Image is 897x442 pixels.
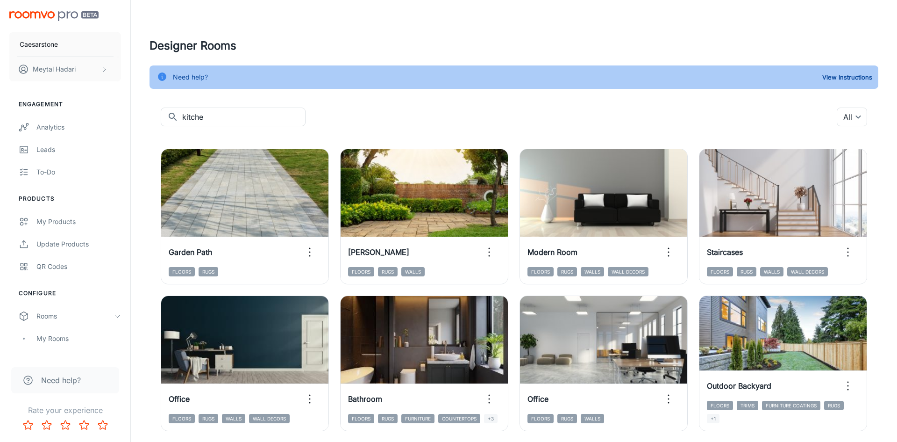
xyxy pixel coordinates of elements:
[56,416,75,435] button: Rate 3 star
[36,167,121,177] div: To-do
[348,414,374,423] span: Floors
[707,246,743,258] h6: Staircases
[93,416,112,435] button: Rate 5 star
[707,401,733,410] span: Floors
[36,145,121,155] div: Leads
[348,267,374,276] span: Floors
[36,311,114,321] div: Rooms
[169,267,195,276] span: Floors
[199,267,218,276] span: Rugs
[608,267,648,276] span: Wall Decors
[36,217,121,227] div: My Products
[173,68,208,86] div: Need help?
[182,108,306,126] input: Search...
[348,393,382,405] h6: Bathroom
[249,414,290,423] span: Wall Decors
[527,414,554,423] span: Floors
[820,70,875,84] button: View Instructions
[9,32,121,57] button: Caesarstone
[581,267,604,276] span: Walls
[36,333,121,344] div: My Rooms
[557,267,577,276] span: Rugs
[401,414,434,423] span: Furniture
[41,375,81,386] span: Need help?
[222,414,245,423] span: Walls
[557,414,577,423] span: Rugs
[9,11,99,21] img: Roomvo PRO Beta
[707,380,771,391] h6: Outdoor Backyard
[9,57,121,81] button: Meytal Hadari
[20,39,58,50] p: Caesarstone
[378,267,398,276] span: Rugs
[199,414,218,423] span: Rugs
[169,393,190,405] h6: Office
[169,246,212,258] h6: Garden Path
[707,414,719,423] span: +1
[19,416,37,435] button: Rate 1 star
[33,64,76,74] p: Meytal Hadari
[581,414,604,423] span: Walls
[438,414,480,423] span: Countertops
[824,401,844,410] span: Rugs
[527,246,577,258] h6: Modern Room
[484,414,498,423] span: +3
[787,267,828,276] span: Wall Decors
[75,416,93,435] button: Rate 4 star
[36,122,121,132] div: Analytics
[737,267,756,276] span: Rugs
[169,414,195,423] span: Floors
[36,239,121,249] div: Update Products
[378,414,398,423] span: Rugs
[527,267,554,276] span: Floors
[401,267,425,276] span: Walls
[760,267,783,276] span: Walls
[36,261,121,272] div: QR Codes
[36,356,121,366] div: Designer Rooms
[527,393,548,405] h6: Office
[37,416,56,435] button: Rate 2 star
[737,401,758,410] span: Trims
[348,246,409,258] h6: [PERSON_NAME]
[837,108,867,126] div: All
[762,401,820,410] span: Furniture Coatings
[707,267,733,276] span: Floors
[149,37,878,54] h4: Designer Rooms
[7,405,123,416] p: Rate your experience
